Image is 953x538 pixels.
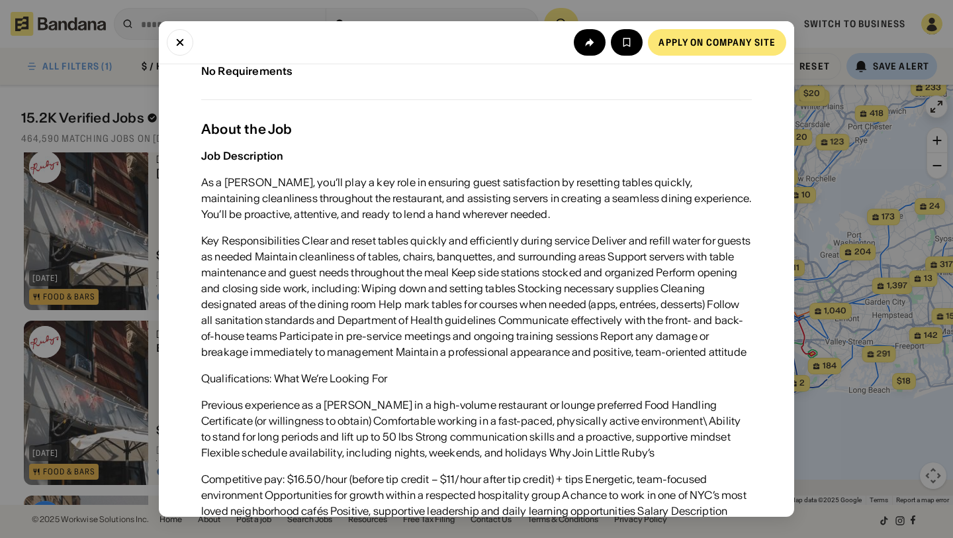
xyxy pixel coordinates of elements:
div: Key Responsibilities Clear and reset tables quickly and efficiently during service Deliver and re... [201,233,752,360]
div: Previous experience as a [PERSON_NAME] in a high-volume restaurant or lounge preferred Food Handl... [201,397,752,460]
div: Apply on company site [658,38,776,47]
button: Close [167,29,193,56]
div: As a [PERSON_NAME], you’ll play a key role in ensuring guest satisfaction by resetting tables qui... [201,174,752,222]
div: Job Description [201,149,283,162]
div: About the Job [201,121,752,137]
div: Qualifications: What We’re Looking For [201,370,387,386]
div: Competitive pay: $16.50/hour (before tip credit – $11/hour after tip credit) + tips Energetic, te... [201,471,752,535]
div: No Requirements [201,65,471,78]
